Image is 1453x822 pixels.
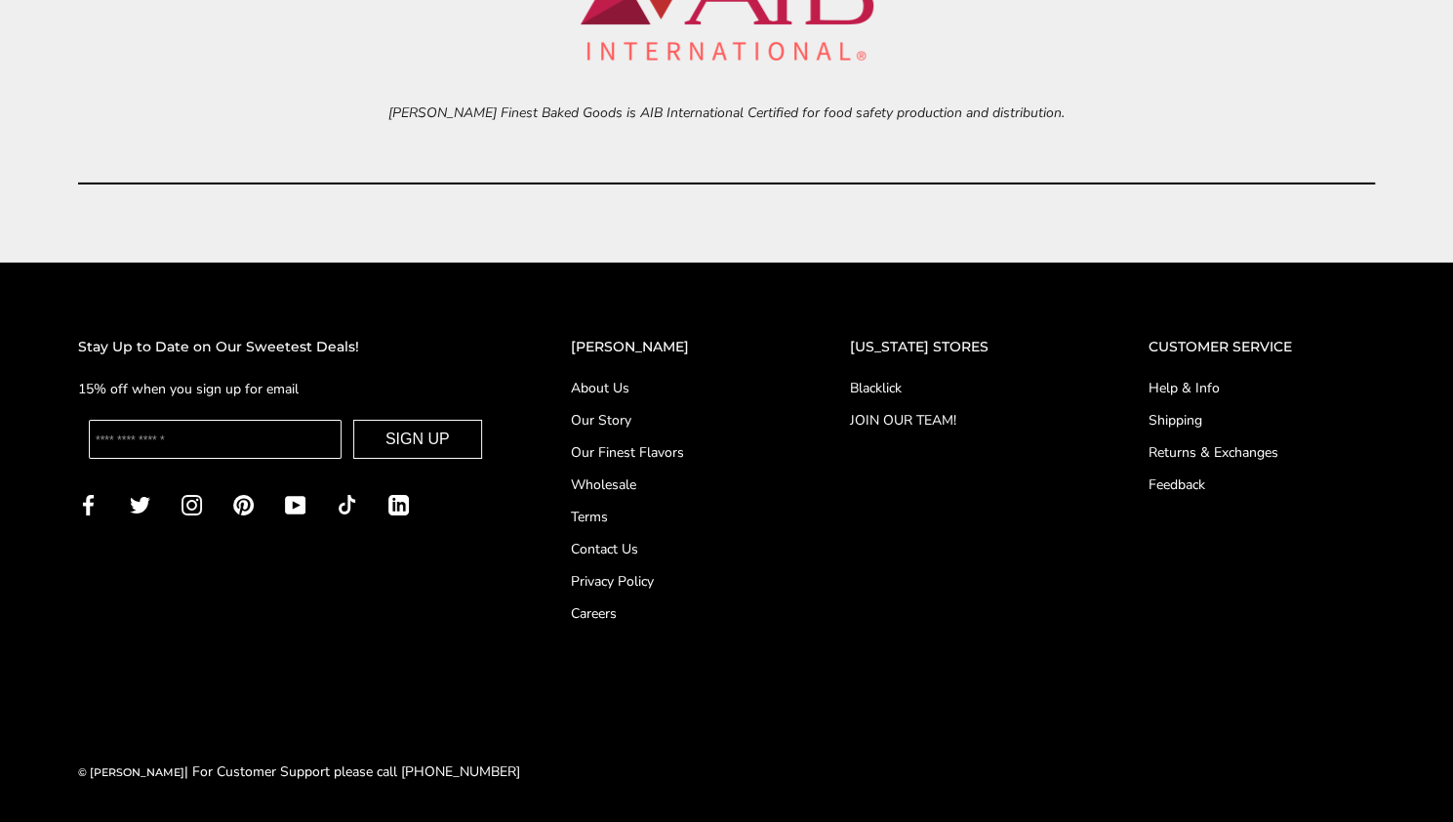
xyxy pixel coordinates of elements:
h2: [PERSON_NAME] [571,336,772,358]
input: Enter your email [89,420,342,459]
a: Returns & Exchanges [1149,442,1375,463]
a: JOIN OUR TEAM! [849,410,1070,431]
a: Careers [571,603,772,624]
i: [PERSON_NAME] Finest Baked Goods is AIB International Certified for food safety production and di... [388,103,1065,122]
a: Blacklick [849,378,1070,398]
h2: [US_STATE] STORES [849,336,1070,358]
a: Facebook [78,493,99,515]
a: LinkedIn [388,493,409,515]
iframe: Sign Up via Text for Offers [16,748,202,806]
a: Our Finest Flavors [571,442,772,463]
a: Pinterest [233,493,254,515]
a: Instagram [182,493,202,515]
h2: Stay Up to Date on Our Sweetest Deals! [78,336,493,358]
a: Help & Info [1149,378,1375,398]
h2: CUSTOMER SERVICE [1149,336,1375,358]
button: SIGN UP [353,420,482,459]
a: Twitter [130,493,150,515]
a: Wholesale [571,474,772,495]
a: Terms [571,507,772,527]
a: Shipping [1149,410,1375,431]
a: YouTube [285,493,305,515]
a: Privacy Policy [571,571,772,592]
a: Feedback [1149,474,1375,495]
a: Our Story [571,410,772,431]
p: 15% off when you sign up for email [78,378,493,400]
div: | For Customer Support please call [PHONE_NUMBER] [78,760,520,783]
a: Contact Us [571,539,772,559]
a: TikTok [337,493,357,515]
a: About Us [571,378,772,398]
